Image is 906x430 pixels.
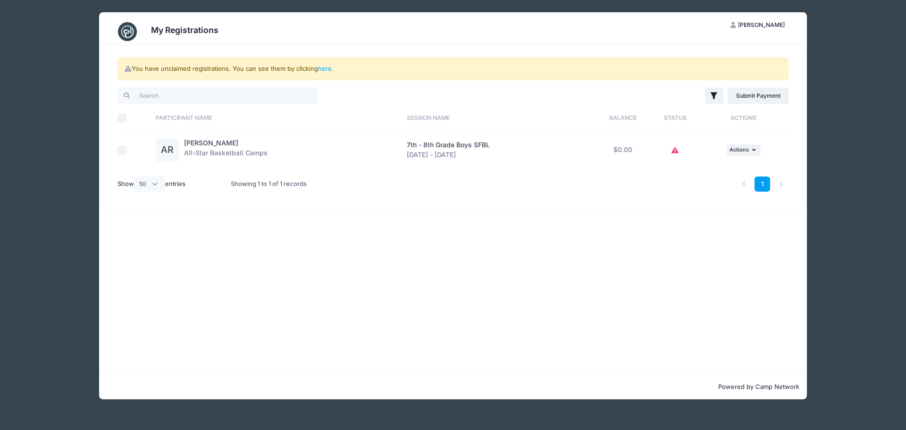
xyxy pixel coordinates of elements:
[402,105,594,130] th: Session Name: activate to sort column ascending
[652,105,699,130] th: Status: activate to sort column ascending
[407,140,589,160] div: [DATE] - [DATE]
[184,138,268,162] div: All-Star Basketball Camps
[594,130,652,169] td: $0.00
[722,17,793,33] button: [PERSON_NAME]
[134,176,165,192] select: Showentries
[699,105,789,130] th: Actions: activate to sort column ascending
[117,88,318,104] input: Search
[728,88,789,104] a: Submit Payment
[231,173,307,195] div: Showing 1 to 1 of 1 records
[156,146,179,154] a: AR
[755,177,770,192] a: 1
[151,25,218,35] h3: My Registrations
[318,65,332,72] a: here
[184,139,238,147] a: [PERSON_NAME]
[151,105,402,130] th: Participant Name: activate to sort column ascending
[594,105,652,130] th: Balance: activate to sort column ascending
[738,21,785,28] span: [PERSON_NAME]
[156,138,179,162] div: AR
[727,144,761,156] button: Actions
[117,176,185,192] label: Show entries
[117,58,789,80] div: You have unclaimed registrations. You can see them by clicking .
[407,141,490,149] span: 7th - 8th Grade Boys SFBL
[117,105,151,130] th: Select All
[107,382,799,392] p: Powered by Camp Network
[730,146,749,153] span: Actions
[118,22,137,41] img: CampNetwork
